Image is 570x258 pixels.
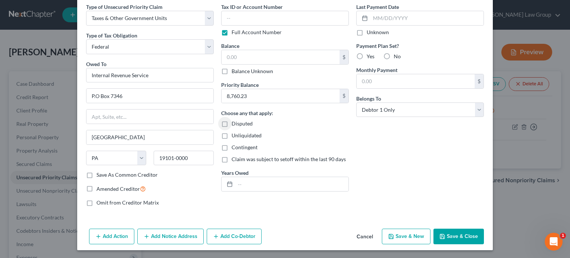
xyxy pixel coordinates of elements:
label: Balance [221,42,239,50]
label: Monthly Payment [356,66,397,74]
span: Type of Tax Obligation [86,32,137,39]
span: Unliquidated [232,132,262,138]
span: 1 [560,233,566,239]
span: Belongs To [356,95,381,102]
input: Enter address... [86,89,213,103]
input: Search creditor by name... [86,68,214,83]
input: 0.00 [222,89,340,103]
span: Yes [367,53,374,59]
span: Disputed [232,120,253,127]
label: Unknown [367,29,389,36]
label: Last Payment Date [356,3,399,11]
span: Omit from Creditor Matrix [96,199,159,206]
button: Save & Close [433,229,484,244]
span: Type of Unsecured Priority Claim [86,4,163,10]
iframe: Intercom live chat [545,233,563,251]
span: Contingent [232,144,258,150]
div: $ [340,50,348,64]
button: Save & New [382,229,430,244]
label: Priority Balance [221,81,259,89]
label: Full Account Number [232,29,282,36]
button: Add Co-Debtor [207,229,262,244]
input: Enter city... [86,130,213,144]
input: 0.00 [357,74,475,88]
button: Add Action [89,229,134,244]
label: Payment Plan Set? [356,42,484,50]
input: MM/DD/YYYY [370,11,484,25]
div: $ [475,74,484,88]
label: Save As Common Creditor [96,171,158,179]
label: Years Owed [221,169,249,177]
label: Balance Unknown [232,68,273,75]
span: Claim was subject to setoff within the last 90 days [232,156,346,162]
span: Amended Creditor [96,186,140,192]
input: -- [221,11,349,26]
div: $ [340,89,348,103]
label: Tax ID or Account Number [221,3,283,11]
input: Enter zip... [154,151,214,166]
input: -- [235,177,348,191]
span: No [394,53,401,59]
input: 0.00 [222,50,340,64]
button: Cancel [351,229,379,244]
label: Choose any that apply: [221,109,273,117]
input: Apt, Suite, etc... [86,110,213,124]
button: Add Notice Address [137,229,204,244]
span: Owed To [86,61,107,67]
